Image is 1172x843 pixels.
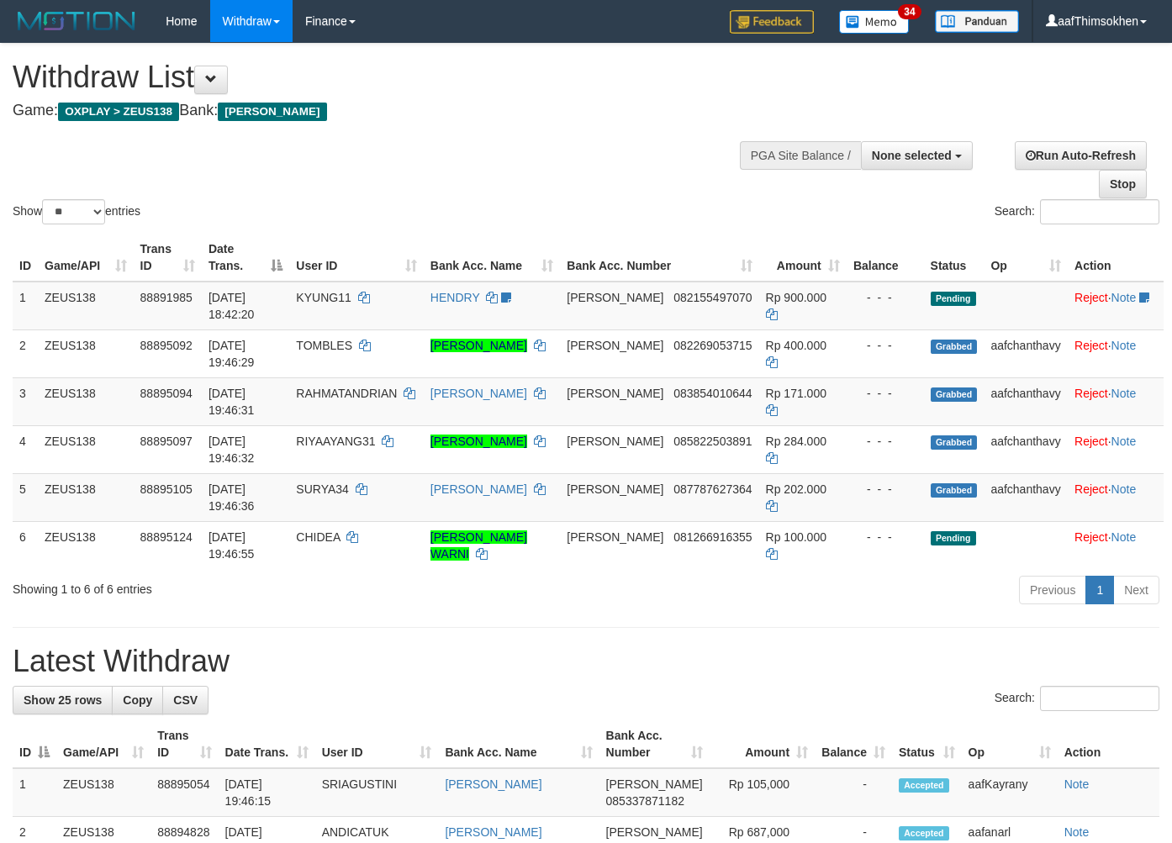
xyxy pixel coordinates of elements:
[38,473,134,521] td: ZEUS138
[861,141,973,170] button: None selected
[140,291,193,304] span: 88891985
[567,530,663,544] span: [PERSON_NAME]
[162,686,209,714] a: CSV
[1019,576,1086,604] a: Previous
[839,10,910,34] img: Button%20Memo.svg
[567,482,663,496] span: [PERSON_NAME]
[567,435,663,448] span: [PERSON_NAME]
[424,234,560,282] th: Bank Acc. Name: activate to sort column ascending
[209,387,255,417] span: [DATE] 19:46:31
[931,387,978,402] span: Grabbed
[430,339,527,352] a: [PERSON_NAME]
[13,720,56,768] th: ID: activate to sort column descending
[984,234,1068,282] th: Op: activate to sort column ascending
[13,8,140,34] img: MOTION_logo.png
[38,425,134,473] td: ZEUS138
[1085,576,1114,604] a: 1
[1074,530,1108,544] a: Reject
[1074,435,1108,448] a: Reject
[209,530,255,561] span: [DATE] 19:46:55
[1068,473,1164,521] td: ·
[853,481,917,498] div: - - -
[13,377,38,425] td: 3
[1111,435,1137,448] a: Note
[710,720,815,768] th: Amount: activate to sort column ascending
[209,435,255,465] span: [DATE] 19:46:32
[296,291,351,304] span: KYUNG11
[673,530,752,544] span: Copy 081266916355 to clipboard
[984,425,1068,473] td: aafchanthavy
[766,435,826,448] span: Rp 284.000
[984,329,1068,377] td: aafchanthavy
[673,291,752,304] span: Copy 082155497070 to clipboard
[296,435,375,448] span: RIYAAYANG31
[218,103,326,121] span: [PERSON_NAME]
[430,482,527,496] a: [PERSON_NAME]
[1058,720,1159,768] th: Action
[296,387,397,400] span: RAHMATANDRIAN
[38,329,134,377] td: ZEUS138
[1111,291,1137,304] a: Note
[931,340,978,354] span: Grabbed
[112,686,163,714] a: Copy
[1074,387,1108,400] a: Reject
[430,435,527,448] a: [PERSON_NAME]
[853,385,917,402] div: - - -
[13,521,38,569] td: 6
[962,720,1058,768] th: Op: activate to sort column ascending
[899,778,949,793] span: Accepted
[560,234,758,282] th: Bank Acc. Number: activate to sort column ascending
[995,686,1159,711] label: Search:
[1015,141,1147,170] a: Run Auto-Refresh
[42,199,105,224] select: Showentries
[740,141,861,170] div: PGA Site Balance /
[1040,199,1159,224] input: Search:
[56,720,150,768] th: Game/API: activate to sort column ascending
[140,339,193,352] span: 88895092
[13,103,764,119] h4: Game: Bank:
[296,530,340,544] span: CHIDEA
[1111,482,1137,496] a: Note
[38,282,134,330] td: ZEUS138
[13,329,38,377] td: 2
[1068,234,1164,282] th: Action
[766,339,826,352] span: Rp 400.000
[872,149,952,162] span: None selected
[56,768,150,817] td: ZEUS138
[1064,777,1090,791] a: Note
[673,482,752,496] span: Copy 087787627364 to clipboard
[438,720,599,768] th: Bank Acc. Name: activate to sort column ascending
[847,234,924,282] th: Balance
[13,574,476,598] div: Showing 1 to 6 of 6 entries
[931,531,976,545] span: Pending
[315,768,439,817] td: SRIAGUSTINI
[853,529,917,545] div: - - -
[13,768,56,817] td: 1
[38,521,134,569] td: ZEUS138
[924,234,985,282] th: Status
[134,234,202,282] th: Trans ID: activate to sort column ascending
[296,339,352,352] span: TOMBLES
[899,826,949,840] span: Accepted
[815,768,892,817] td: -
[931,483,978,498] span: Grabbed
[430,291,480,304] a: HENDRY
[1111,530,1137,544] a: Note
[315,720,439,768] th: User ID: activate to sort column ascending
[567,291,663,304] span: [PERSON_NAME]
[13,234,38,282] th: ID
[1064,825,1090,839] a: Note
[1040,686,1159,711] input: Search:
[1099,170,1147,198] a: Stop
[150,720,218,768] th: Trans ID: activate to sort column ascending
[430,530,527,561] a: [PERSON_NAME] WARNI
[13,199,140,224] label: Show entries
[209,482,255,513] span: [DATE] 19:46:36
[430,387,527,400] a: [PERSON_NAME]
[931,292,976,306] span: Pending
[599,720,710,768] th: Bank Acc. Number: activate to sort column ascending
[606,777,703,791] span: [PERSON_NAME]
[567,387,663,400] span: [PERSON_NAME]
[445,825,541,839] a: [PERSON_NAME]
[710,768,815,817] td: Rp 105,000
